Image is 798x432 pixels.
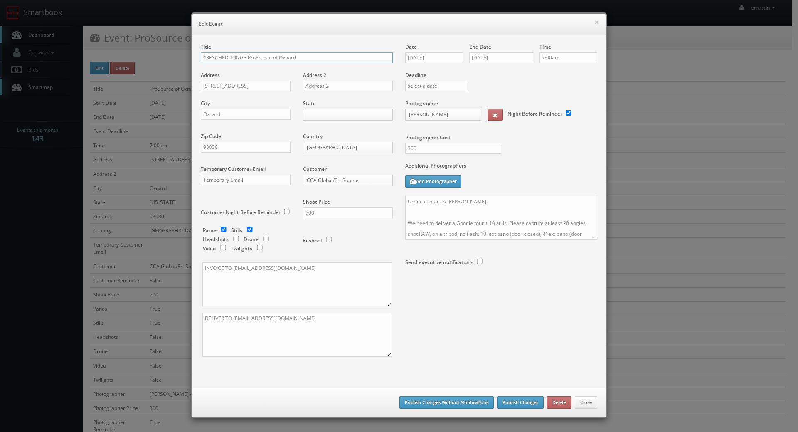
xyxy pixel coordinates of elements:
[575,396,597,409] button: Close
[469,43,491,50] label: End Date
[303,100,316,107] label: State
[405,109,481,121] a: [PERSON_NAME]
[201,209,281,216] label: Customer Night Before Reminder
[405,100,438,107] label: Photographer
[303,175,393,186] a: CCA Global/ProSource
[201,72,220,79] label: Address
[202,313,392,357] textarea: DELIVER TO [EMAIL_ADDRESS][DOMAIN_NAME]
[307,175,382,186] span: CCA Global/ProSource
[405,43,417,50] label: Date
[594,19,599,25] button: ×
[399,134,603,141] label: Photographer Cost
[201,52,393,63] input: Title
[539,43,551,50] label: Time
[231,227,242,234] label: Stills
[405,81,467,91] input: select a date
[547,396,571,409] button: Delete
[497,396,544,409] button: Publish Changes
[201,100,210,107] label: City
[405,143,501,154] input: Photographer Cost
[303,142,393,153] a: [GEOGRAPHIC_DATA]
[244,236,259,243] label: Drone
[405,162,597,173] label: Additional Photographers
[201,81,291,91] input: Address
[405,259,473,266] label: Send executive notifications
[405,175,461,188] button: Add Photographer
[303,81,393,91] input: Address 2
[201,142,291,153] input: Zip Code
[303,72,326,79] label: Address 2
[303,198,330,205] label: Shoot Price
[201,133,221,140] label: Zip Code
[469,52,533,63] input: Select a date
[201,175,291,185] input: Temporary Email
[203,227,217,234] label: Panos
[405,52,463,63] input: Select a date
[199,20,599,28] h6: Edit Event
[202,262,392,306] textarea: INVOICE TO [EMAIL_ADDRESS][DOMAIN_NAME]
[405,196,597,240] textarea: Onsite contact is [PERSON_NAME]. We need to deliver a Google tour + 10 stills. Please capture at ...
[201,165,266,173] label: Temporary Customer Email
[201,109,291,120] input: City
[307,142,382,153] span: [GEOGRAPHIC_DATA]
[203,236,229,243] label: Headshots
[399,72,603,79] label: Deadline
[303,165,327,173] label: Customer
[399,396,494,409] button: Publish Changes Without Notifications
[303,133,323,140] label: Country
[409,109,470,120] span: [PERSON_NAME]
[303,207,393,218] input: Shoot Price
[231,245,252,252] label: Twilights
[507,110,562,117] label: Night Before Reminder
[303,237,323,244] label: Reshoot
[203,245,216,252] label: Video
[201,43,211,50] label: Title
